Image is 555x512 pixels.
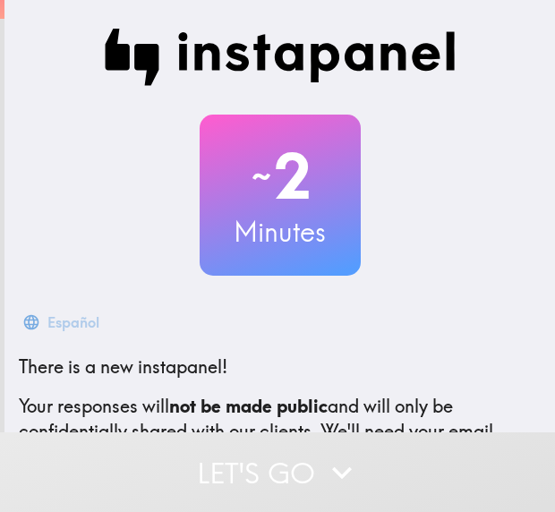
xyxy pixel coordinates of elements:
span: ~ [249,149,274,203]
span: There is a new instapanel! [19,355,227,378]
img: Instapanel [105,29,456,86]
b: not be made public [169,395,328,417]
h3: Minutes [200,213,361,251]
p: Your responses will and will only be confidentially shared with our clients. We'll need your emai... [19,394,541,494]
h2: 2 [200,140,361,213]
div: Español [47,310,99,335]
button: Español [19,304,107,340]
